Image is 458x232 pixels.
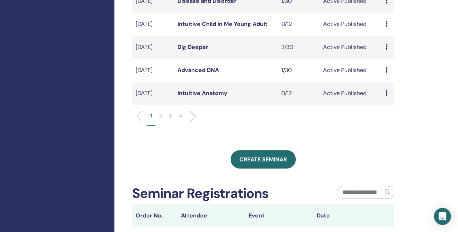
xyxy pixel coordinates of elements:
[239,156,287,163] span: Create seminar
[132,36,174,59] td: [DATE]
[177,89,227,97] a: Intuitive Anatomy
[179,112,182,120] p: 4
[177,66,219,74] a: Advanced DNA
[177,204,245,227] th: Attendee
[169,112,172,120] p: 3
[132,13,174,36] td: [DATE]
[278,36,319,59] td: 2/30
[320,59,382,82] td: Active Published
[320,36,382,59] td: Active Published
[320,13,382,36] td: Active Published
[177,43,208,51] a: Dig Deeper
[278,59,319,82] td: 1/30
[150,112,152,120] p: 1
[278,13,319,36] td: 0/12
[177,20,267,28] a: Intuitive Child In Me Young Adult
[245,204,313,227] th: Event
[278,82,319,105] td: 0/12
[231,150,296,169] a: Create seminar
[132,82,174,105] td: [DATE]
[313,204,380,227] th: Date
[434,208,451,225] div: Open Intercom Messenger
[132,186,268,202] h2: Seminar Registrations
[132,204,177,227] th: Order No.
[159,112,162,120] p: 2
[320,82,382,105] td: Active Published
[132,59,174,82] td: [DATE]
